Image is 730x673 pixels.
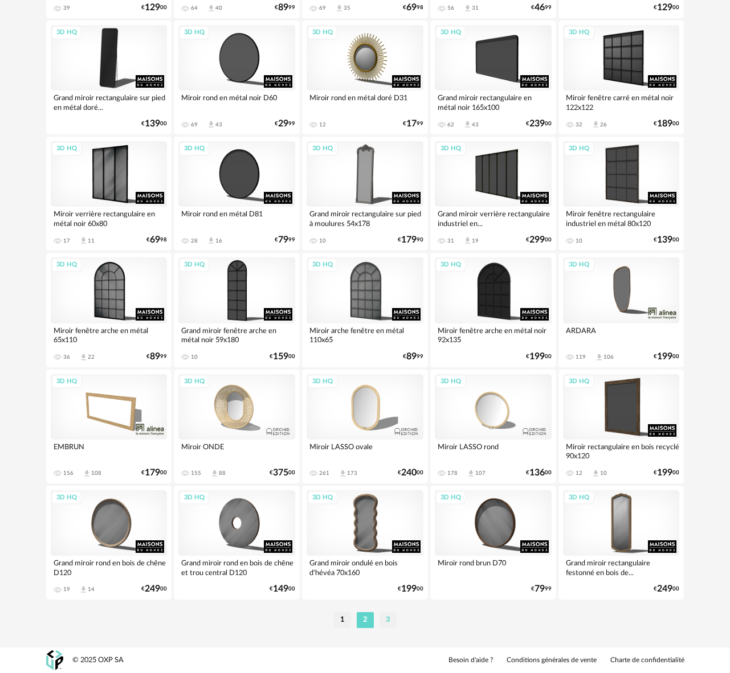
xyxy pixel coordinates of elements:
[430,370,556,483] a: 3D HQ Miroir LASSO rond 178 Download icon 107 €13600
[179,142,210,156] div: 3D HQ
[63,5,70,11] div: 39
[307,556,423,578] div: Grand miroir ondulé en bois d'hévéa 70x160
[435,375,466,389] div: 3D HQ
[339,469,347,478] span: Download icon
[463,4,472,13] span: Download icon
[526,469,552,477] div: € 00
[179,491,210,505] div: 3D HQ
[63,586,70,593] div: 19
[278,4,288,11] span: 89
[319,237,326,244] div: 10
[207,236,215,245] span: Download icon
[51,258,82,272] div: 3D HQ
[406,120,417,128] span: 17
[447,5,454,11] div: 56
[191,237,198,244] div: 28
[435,142,466,156] div: 3D HQ
[178,556,295,578] div: Grand miroir rond en bois de chêne et trou central D120
[380,612,397,628] li: 3
[563,440,680,462] div: Miroir rectangulaire en bois recyclé 90x120
[592,469,600,478] span: Download icon
[215,121,222,128] div: 43
[435,323,552,346] div: Miroir fenêtre arche en métal noir 92x135
[174,137,300,251] a: 3D HQ Miroir rond en métal D81 28 Download icon 16 €7999
[529,353,545,360] span: 199
[146,353,167,360] div: € 99
[91,470,101,477] div: 108
[275,236,295,244] div: € 99
[447,470,458,477] div: 178
[335,4,344,13] span: Download icon
[475,470,486,477] div: 107
[535,585,545,593] span: 79
[174,370,300,483] a: 3D HQ Miroir ONDE 155 Download icon 88 €37500
[654,353,679,360] div: € 00
[535,4,545,11] span: 46
[563,556,680,578] div: Grand miroir rectangulaire festonné en bois de...
[564,375,594,389] div: 3D HQ
[150,353,160,360] span: 89
[273,585,288,593] span: 149
[191,5,198,11] div: 64
[307,323,423,346] div: Miroir arche fenêtre en métal 110x65
[46,486,172,600] a: 3D HQ Grand miroir rond en bois de chêne D120 19 Download icon 14 €24900
[657,236,672,244] span: 139
[430,20,556,134] a: 3D HQ Grand miroir rectangulaire en métal noir 165x100 62 Download icon 43 €23900
[435,556,552,578] div: Miroir rond brun D70
[302,137,428,251] a: 3D HQ Grand miroir rectangulaire sur pied à moulures 54x178 10 €17990
[278,120,288,128] span: 29
[507,656,597,665] a: Conditions générales de vente
[447,121,454,128] div: 62
[398,236,423,244] div: € 90
[526,353,552,360] div: € 00
[174,253,300,367] a: 3D HQ Grand miroir fenêtre arche en métal noir 59x180 10 €15900
[564,491,594,505] div: 3D HQ
[563,323,680,346] div: ARDARA
[145,585,160,593] span: 249
[219,470,226,477] div: 88
[307,26,338,40] div: 3D HQ
[319,470,329,477] div: 261
[657,120,672,128] span: 189
[174,486,300,600] a: 3D HQ Grand miroir rond en bois de chêne et trou central D120 €14900
[654,469,679,477] div: € 00
[657,469,672,477] span: 199
[654,585,679,593] div: € 00
[319,5,326,11] div: 69
[463,120,472,129] span: Download icon
[610,656,684,665] a: Charte de confidentialité
[401,236,417,244] span: 179
[344,5,350,11] div: 35
[576,470,582,477] div: 12
[347,470,357,477] div: 173
[63,470,74,477] div: 156
[472,5,479,11] div: 31
[657,4,672,11] span: 129
[178,207,295,229] div: Miroir rond en métal D81
[576,121,582,128] div: 32
[600,121,607,128] div: 26
[401,585,417,593] span: 199
[141,4,167,11] div: € 00
[403,4,423,11] div: € 98
[51,91,168,113] div: Grand miroir rectangulaire sur pied en métal doré...
[307,142,338,156] div: 3D HQ
[603,354,614,360] div: 106
[463,236,472,245] span: Download icon
[191,354,198,360] div: 10
[51,375,82,389] div: 3D HQ
[558,370,684,483] a: 3D HQ Miroir rectangulaire en bois recyclé 90x120 12 Download icon 10 €19900
[319,121,326,128] div: 12
[529,236,545,244] span: 299
[178,440,295,462] div: Miroir ONDE
[178,91,295,113] div: Miroir rond en métal noir D60
[179,258,210,272] div: 3D HQ
[558,253,684,367] a: 3D HQ ARDARA 119 Download icon 106 €19900
[600,470,607,477] div: 10
[398,469,423,477] div: € 00
[46,20,172,134] a: 3D HQ Grand miroir rectangulaire sur pied en métal doré... €13900
[141,120,167,128] div: € 00
[563,91,680,113] div: Miroir fenêtre carré en métal noir 122x122
[406,353,417,360] span: 89
[435,91,552,113] div: Grand miroir rectangulaire en métal noir 165x100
